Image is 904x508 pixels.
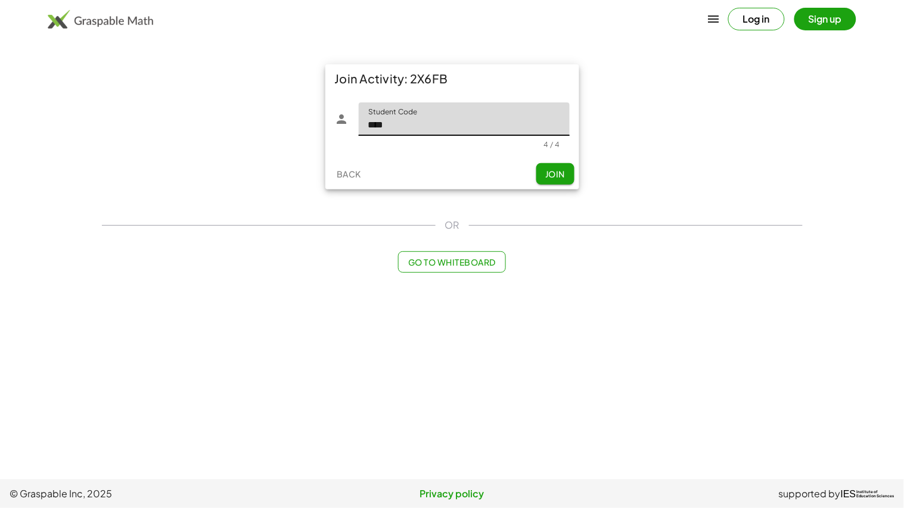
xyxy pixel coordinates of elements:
[857,490,894,498] span: Institute of Education Sciences
[325,64,579,93] div: Join Activity: 2X6FB
[544,140,560,149] div: 4 / 4
[337,169,361,179] span: Back
[794,8,856,30] button: Sign up
[545,169,565,179] span: Join
[841,488,856,500] span: IES
[779,487,841,501] span: supported by
[398,251,506,273] button: Go to Whiteboard
[305,487,599,501] a: Privacy policy
[408,257,496,267] span: Go to Whiteboard
[330,163,368,185] button: Back
[536,163,574,185] button: Join
[841,487,894,501] a: IESInstitute ofEducation Sciences
[445,218,459,232] span: OR
[10,487,305,501] span: © Graspable Inc, 2025
[728,8,785,30] button: Log in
